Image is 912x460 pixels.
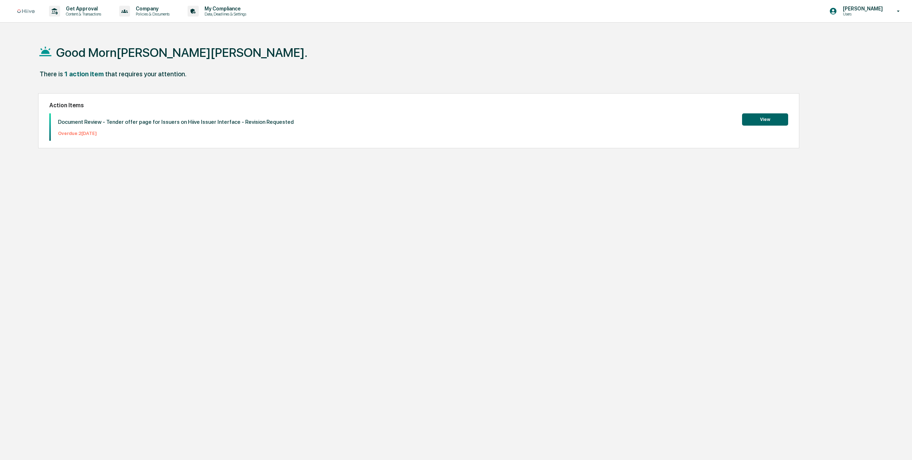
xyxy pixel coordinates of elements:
p: Company [130,6,173,12]
p: Content & Transactions [60,12,105,17]
p: Policies & Documents [130,12,173,17]
img: logo [17,9,35,13]
div: 1 action item [64,70,104,78]
p: Overdue: 2[DATE] [58,131,294,136]
p: Document Review - Tender offer page for Issuers on Hiive Issuer Interface - Revision Requested [58,119,294,125]
h1: Good Morn[PERSON_NAME][PERSON_NAME]. [56,45,307,60]
p: Data, Deadlines & Settings [199,12,250,17]
button: View [742,113,788,126]
p: [PERSON_NAME] [837,6,886,12]
p: Get Approval [60,6,105,12]
h2: Action Items [49,102,788,109]
div: There is [40,70,63,78]
div: that requires your attention. [105,70,187,78]
p: Users [837,12,886,17]
a: View [742,116,788,122]
p: My Compliance [199,6,250,12]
